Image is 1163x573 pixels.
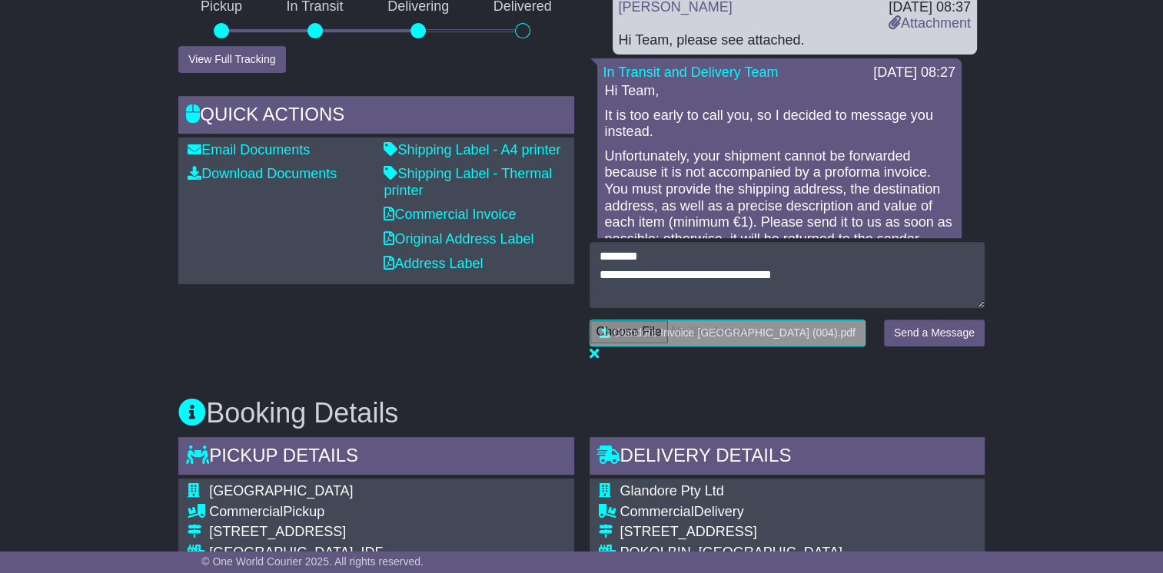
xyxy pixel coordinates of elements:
a: Download Documents [188,166,337,181]
div: Hi Team, please see attached. [619,32,971,49]
div: [DATE] 08:27 [873,65,955,81]
div: Pickup [209,504,444,521]
span: [GEOGRAPHIC_DATA] [209,483,353,498]
a: Attachment [889,15,971,31]
button: View Full Tracking [178,46,285,73]
div: Delivery [620,504,969,521]
a: Commercial Invoice [384,207,516,222]
div: [GEOGRAPHIC_DATA], IDF [209,545,444,561]
div: Pickup Details [178,437,573,479]
p: Hi Team, [605,83,954,100]
button: Send a Message [884,320,985,346]
span: © One World Courier 2025. All rights reserved. [201,555,424,568]
a: Address Label [384,256,483,271]
p: It is too early to call you, so I decided to message you instead. [605,108,954,141]
a: Original Address Label [384,231,533,247]
div: [STREET_ADDRESS] [620,524,969,541]
a: Email Documents [188,142,310,157]
span: Commercial [209,504,283,519]
p: Unfortunately, your shipment cannot be forwarded because it is not accompanied by a proforma invo... [605,148,954,248]
h3: Booking Details [178,398,985,429]
div: POKOLBIN, [GEOGRAPHIC_DATA] [620,545,969,561]
a: Shipping Label - Thermal printer [384,166,552,198]
div: [STREET_ADDRESS] [209,524,444,541]
a: In Transit and Delivery Team [603,65,779,80]
span: Glandore Pty Ltd [620,483,724,498]
a: Shipping Label - A4 printer [384,142,560,157]
div: Quick Actions [178,96,573,137]
div: Delivery Details [590,437,985,479]
span: Commercial [620,504,694,519]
